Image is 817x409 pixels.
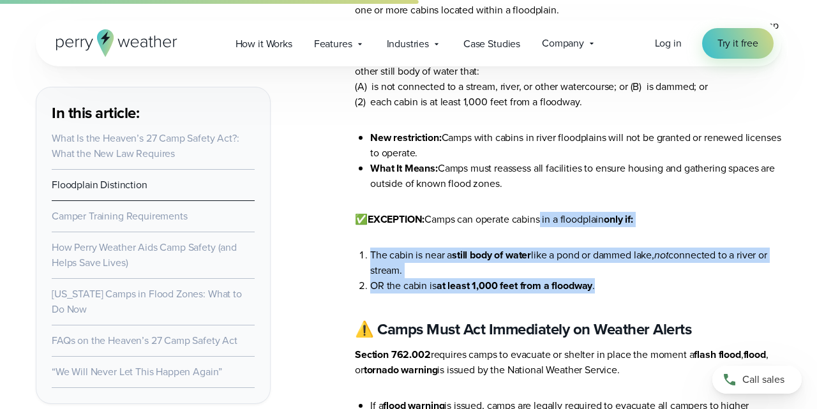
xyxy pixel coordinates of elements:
[370,130,781,161] li: Camps with cabins in river floodplains will not be granted or renewed licenses to operate.
[355,347,431,362] strong: Section 762.002
[52,209,188,223] a: Camper Training Requirements
[52,240,237,270] a: How Perry Weather Aids Camp Safety (and Helps Save Lives)
[387,36,429,52] span: Industries
[694,347,740,362] strong: flash flood
[370,248,781,278] li: The cabin is near a like a pond or dammed lake, connected to a river or stream.
[463,36,520,52] span: Case Studies
[654,248,669,262] em: not
[236,36,292,52] span: How it Works
[364,362,438,377] strong: tornado warning
[52,286,242,316] a: [US_STATE] Camps in Flood Zones: What to Do Now
[355,318,691,341] strong: ⚠️ Camps Must Act Immediately on Weather Alerts
[453,31,531,57] a: Case Studies
[604,212,633,227] strong: only if:
[655,36,682,51] a: Log in
[702,28,774,59] a: Try it free
[542,36,584,51] span: Company
[355,347,781,378] p: requires camps to evacuate or shelter in place the moment a , , or is issued by the National Weat...
[52,131,239,161] a: What Is the Heaven’s 27 Camp Safety Act?: What the New Law Requires
[742,372,784,387] span: Call sales
[52,177,147,192] a: Floodplain Distinction
[452,248,531,262] strong: still body of water
[437,278,593,293] strong: at least 1,000 feet from a floodway
[744,347,766,362] strong: flood
[355,212,781,227] p: ✅ Camps can operate cabins in a floodplain
[368,212,424,227] strong: EXCEPTION:
[314,36,352,52] span: Features
[712,366,802,394] a: Call sales
[655,36,682,50] span: Log in
[370,161,781,191] li: Camps must reassess all facilities to ensure housing and gathering spaces are outside of known fl...
[370,278,781,294] li: OR the cabin is .
[52,333,237,348] a: FAQs on the Heaven’s 27 Camp Safety Act
[370,161,438,175] strong: What It Means:
[225,31,303,57] a: How it Works
[370,130,442,145] strong: New restriction:
[717,36,758,51] span: Try it free
[52,103,255,123] h3: In this article:
[52,364,222,379] a: “We Will Never Let This Happen Again”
